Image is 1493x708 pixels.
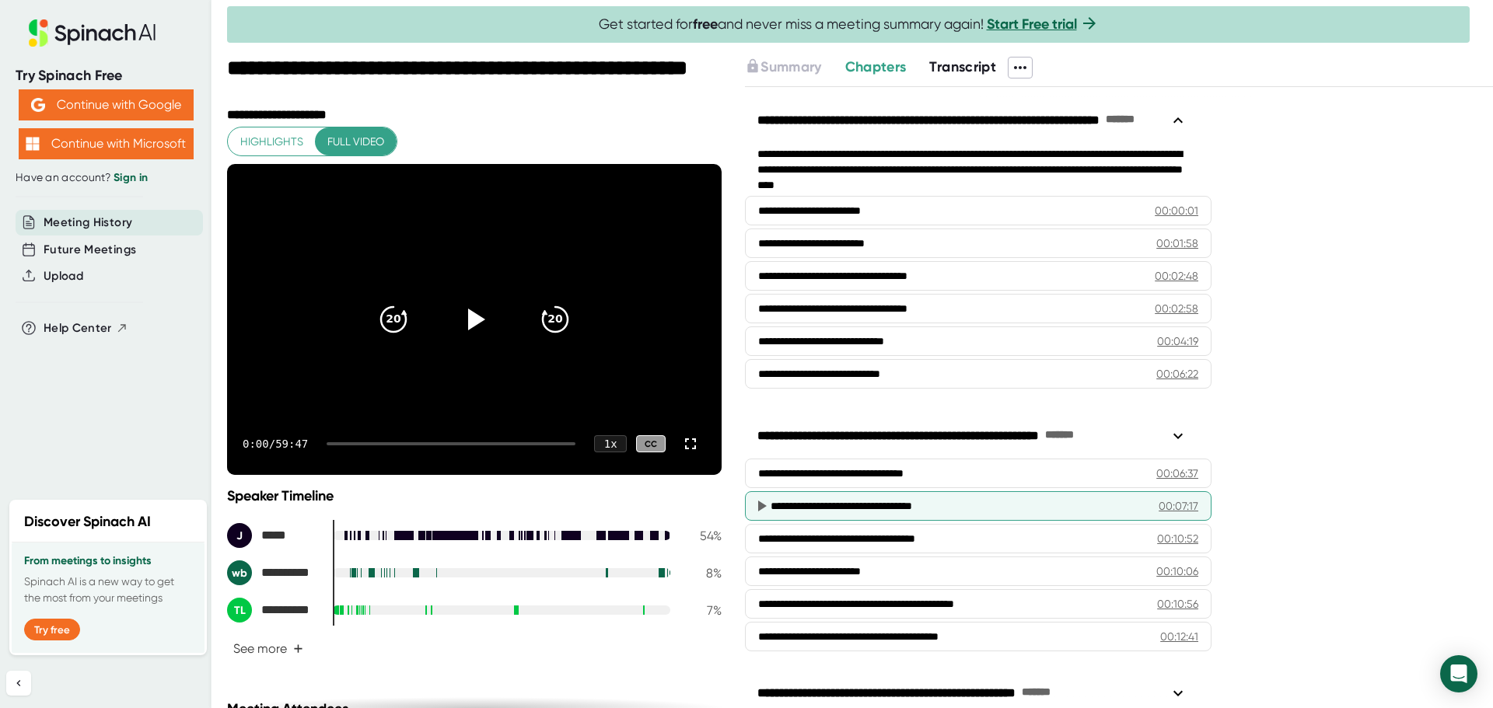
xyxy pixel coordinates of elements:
[24,511,151,532] h2: Discover Spinach AI
[114,171,148,184] a: Sign in
[6,671,31,696] button: Collapse sidebar
[327,132,384,152] span: Full video
[44,241,136,259] button: Future Meetings
[1157,531,1198,546] div: 00:10:52
[745,57,844,78] div: Upgrade to access
[31,98,45,112] img: Aehbyd4JwY73AAAAAElFTkSuQmCC
[315,127,397,156] button: Full video
[16,67,196,85] div: Try Spinach Free
[24,619,80,640] button: Try free
[1156,563,1198,579] div: 00:10:06
[44,267,83,285] button: Upload
[1156,366,1198,382] div: 00:06:22
[683,603,722,618] div: 7 %
[594,435,627,452] div: 1 x
[44,319,128,337] button: Help Center
[636,435,666,453] div: CC
[19,128,194,159] button: Continue with Microsoft
[1156,466,1198,481] div: 00:06:37
[693,16,718,33] b: free
[929,57,996,78] button: Transcript
[845,57,907,78] button: Chapters
[16,171,196,185] div: Have an account?
[987,16,1077,33] a: Start Free trial
[240,132,303,152] span: Highlights
[1155,268,1198,284] div: 00:02:48
[1156,235,1198,251] div: 00:01:58
[44,319,112,337] span: Help Center
[1160,629,1198,644] div: 00:12:41
[227,487,722,504] div: Speaker Timeline
[293,643,303,655] span: +
[227,560,252,585] div: wb
[760,58,821,75] span: Summary
[227,523,320,548] div: Jason
[1155,203,1198,218] div: 00:00:01
[227,635,309,662] button: See more+
[227,598,320,623] div: Tami Louis
[683,528,722,543] div: 54 %
[929,58,996,75] span: Transcript
[1157,333,1198,349] div: 00:04:19
[24,574,192,606] p: Spinach AI is a new way to get the most from your meetings
[227,523,252,548] div: J
[24,555,192,567] h3: From meetings to insights
[243,438,308,450] div: 0:00 / 59:47
[1157,596,1198,612] div: 00:10:56
[44,214,132,232] button: Meeting History
[745,57,821,78] button: Summary
[227,598,252,623] div: TL
[1155,301,1198,316] div: 00:02:58
[845,58,907,75] span: Chapters
[227,560,320,585] div: wendy burk
[1440,655,1477,692] div: Open Intercom Messenger
[599,16,1099,33] span: Get started for and never miss a meeting summary again!
[683,566,722,581] div: 8 %
[228,127,316,156] button: Highlights
[19,89,194,120] button: Continue with Google
[1159,498,1198,514] div: 00:07:17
